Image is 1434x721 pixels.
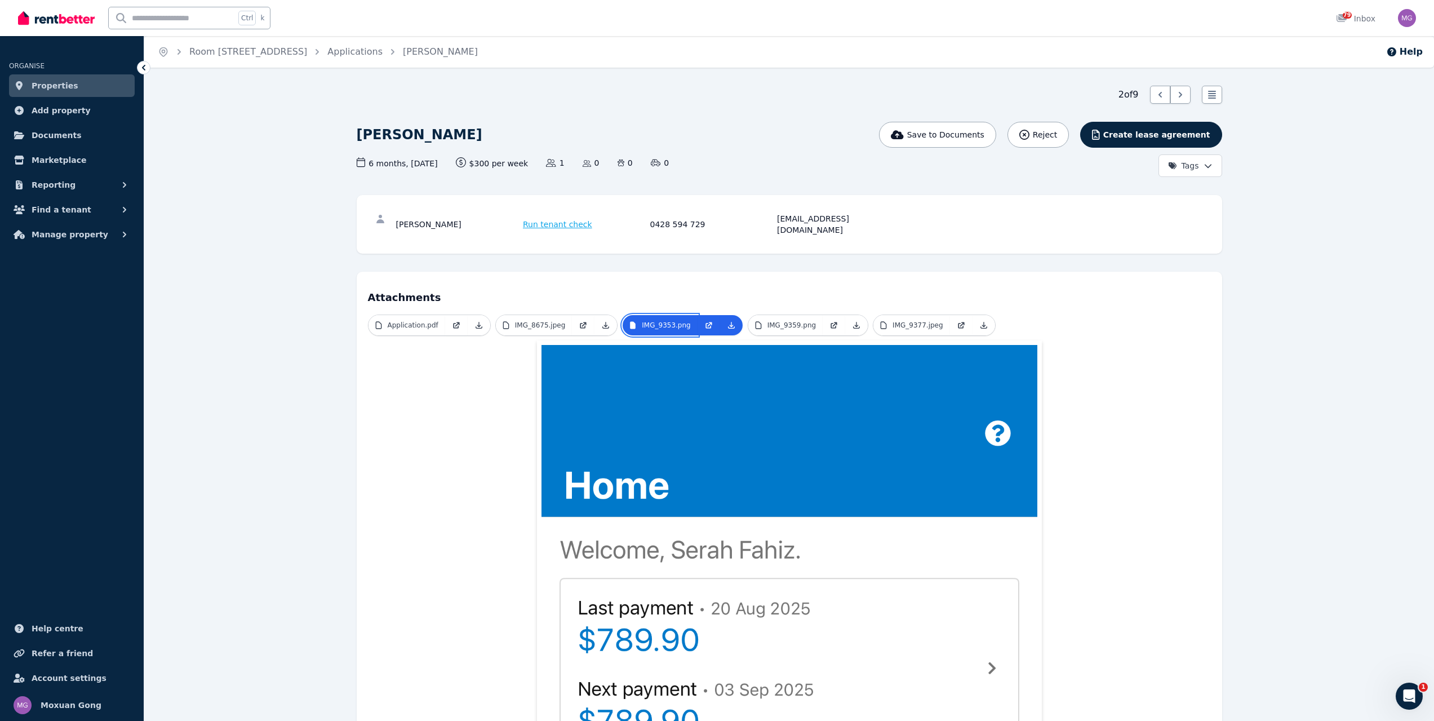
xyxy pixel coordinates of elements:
p: Application.pdf [388,321,438,330]
span: Moxuan Gong [41,698,101,712]
span: Reporting [32,178,76,192]
a: Download Attachment [468,315,490,335]
div: [PERSON_NAME] [396,213,520,236]
p: IMG_8675.jpeg [515,321,566,330]
p: IMG_9353.png [642,321,690,330]
button: Create lease agreement [1080,122,1222,148]
span: 1 [1419,683,1428,692]
a: Account settings [9,667,135,689]
button: Save to Documents [879,122,996,148]
span: Help centre [32,622,83,635]
a: Open in new Tab [823,315,845,335]
a: Open in new Tab [572,315,594,335]
a: IMG_9353.png [623,315,697,335]
div: [EMAIL_ADDRESS][DOMAIN_NAME] [777,213,901,236]
span: Properties [32,79,78,92]
span: 2 of 9 [1118,88,1139,101]
a: Room [STREET_ADDRESS] [189,46,307,57]
a: Applications [327,46,383,57]
a: Open in new Tab [445,315,468,335]
span: 0 [583,157,600,169]
span: Save to Documents [907,129,984,140]
span: Refer a friend [32,647,93,660]
span: Documents [32,129,82,142]
button: Help [1386,45,1423,59]
a: Help centre [9,617,135,640]
a: IMG_9377.jpeg [873,315,950,335]
a: [PERSON_NAME] [403,46,478,57]
button: Manage property [9,223,135,246]
span: Run tenant check [523,219,592,230]
span: Reject [1033,129,1057,140]
span: Tags [1168,160,1199,171]
a: Documents [9,124,135,147]
span: 1 [546,157,564,169]
img: RentBetter [18,10,95,26]
span: 6 months , [DATE] [357,157,438,169]
a: Download Attachment [973,315,995,335]
a: IMG_9359.png [748,315,823,335]
span: Manage property [32,228,108,241]
a: Download Attachment [845,315,868,335]
img: Moxuan Gong [14,696,32,714]
a: Add property [9,99,135,122]
span: Create lease agreement [1103,129,1210,140]
a: Open in new Tab [698,315,720,335]
h4: Attachments [368,283,1211,306]
a: Download Attachment [594,315,617,335]
a: Refer a friend [9,642,135,665]
span: 0 [651,157,669,169]
a: IMG_8675.jpeg [496,315,572,335]
a: Download Attachment [720,315,743,335]
p: IMG_9377.jpeg [893,321,943,330]
a: Properties [9,74,135,97]
span: Account settings [32,671,106,685]
img: Moxuan Gong [1398,9,1416,27]
span: $300 per week [456,157,529,169]
a: Marketplace [9,149,135,171]
button: Find a tenant [9,198,135,221]
span: k [260,14,264,23]
span: Marketplace [32,153,86,167]
div: Inbox [1336,13,1375,24]
a: Open in new Tab [950,315,973,335]
span: 0 [618,157,633,169]
a: Application.pdf [369,315,445,335]
button: Reporting [9,174,135,196]
span: ORGANISE [9,62,45,70]
h1: [PERSON_NAME] [357,126,482,144]
iframe: Intercom live chat [1396,683,1423,710]
span: Add property [32,104,91,117]
span: Ctrl [238,11,256,25]
p: IMG_9359.png [767,321,816,330]
span: Find a tenant [32,203,91,216]
div: 0428 594 729 [650,213,774,236]
span: 79 [1343,12,1352,19]
nav: Breadcrumb [144,36,491,68]
button: Reject [1007,122,1069,148]
button: Tags [1158,154,1222,177]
